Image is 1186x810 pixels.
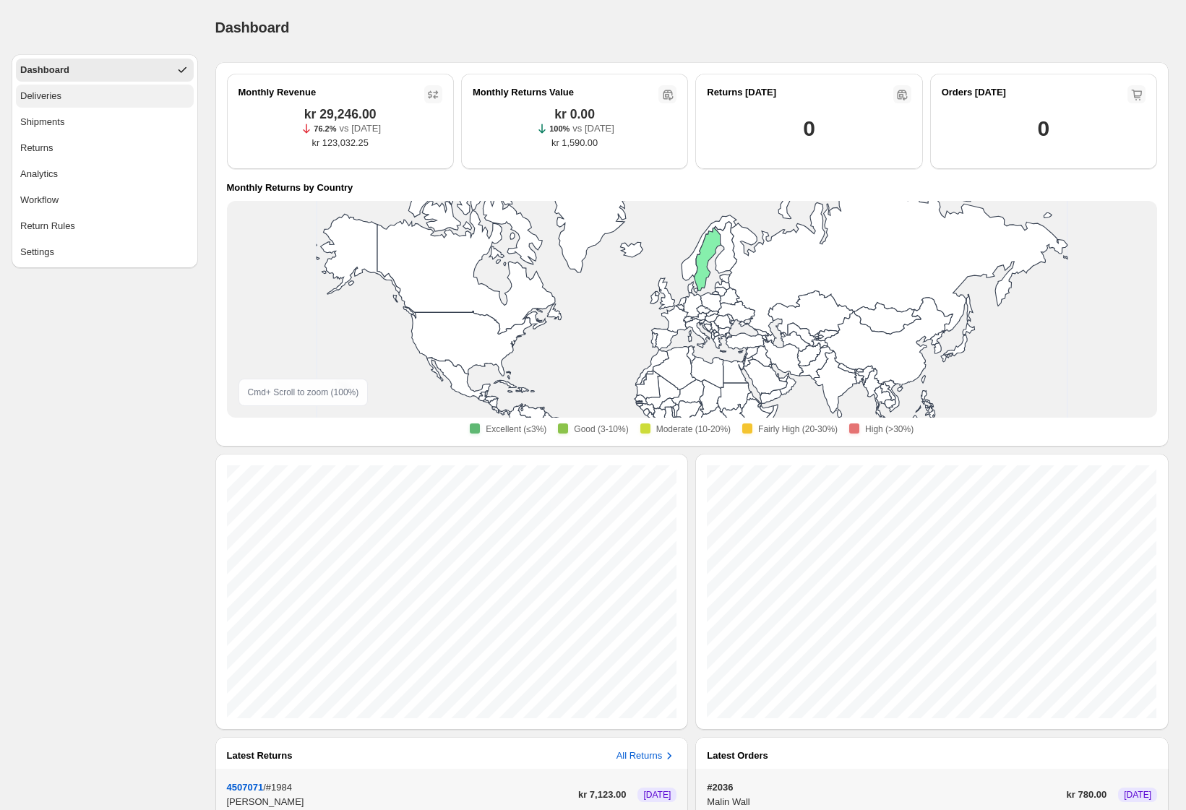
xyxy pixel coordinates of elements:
[227,749,293,763] h3: Latest Returns
[312,136,369,150] span: kr 123,032.25
[16,59,194,82] button: Dashboard
[16,137,194,160] button: Returns
[1067,788,1107,802] span: kr 780.00
[20,245,54,259] span: Settings
[239,85,317,100] h2: Monthly Revenue
[942,85,1006,100] h2: Orders [DATE]
[572,121,614,136] p: vs [DATE]
[266,782,292,793] span: #1984
[707,85,776,100] h2: Returns [DATE]
[616,749,663,763] h3: All Returns
[616,749,677,763] button: All Returns
[16,241,194,264] button: Settings
[551,136,598,150] span: kr 1,590.00
[1038,114,1049,143] h1: 0
[215,20,290,35] span: Dashboard
[549,124,570,133] span: 100%
[554,107,595,121] span: kr 0.00
[707,749,768,763] h3: Latest Orders
[314,124,336,133] span: 76.2%
[340,121,382,136] p: vs [DATE]
[707,795,1060,809] p: Malin Wall
[304,107,377,121] span: kr 29,246.00
[16,85,194,108] button: Deliveries
[16,189,194,212] button: Workflow
[239,379,369,406] div: Cmd + Scroll to zoom ( 100 %)
[578,788,627,802] span: kr 7,123.00
[865,423,914,435] span: High (>30%)
[486,423,546,435] span: Excellent (≤3%)
[227,782,264,793] button: 4507071
[227,780,572,809] div: /
[20,141,53,155] span: Returns
[16,163,194,186] button: Analytics
[707,780,1060,795] p: #2036
[20,219,75,233] span: Return Rules
[16,111,194,134] button: Shipments
[20,167,58,181] span: Analytics
[656,423,731,435] span: Moderate (10-20%)
[20,193,59,207] span: Workflow
[758,423,838,435] span: Fairly High (20-30%)
[473,85,574,100] h2: Monthly Returns Value
[574,423,628,435] span: Good (3-10%)
[20,89,61,103] span: Deliveries
[1124,789,1151,801] span: [DATE]
[643,789,671,801] span: [DATE]
[803,114,815,143] h1: 0
[227,795,572,809] p: [PERSON_NAME]
[20,63,69,77] span: Dashboard
[227,181,353,195] h4: Monthly Returns by Country
[16,215,194,238] button: Return Rules
[20,115,64,129] span: Shipments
